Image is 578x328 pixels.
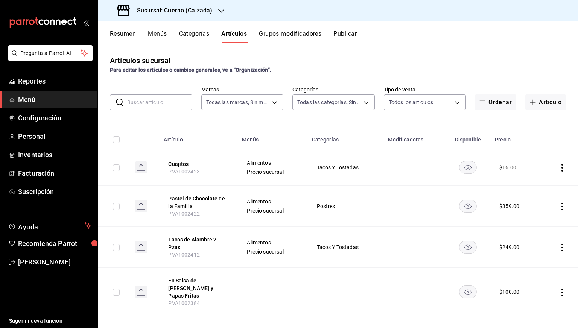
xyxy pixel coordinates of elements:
[389,99,433,106] span: Todos los artículos
[168,195,228,210] button: edit-product-location
[5,55,93,62] a: Pregunta a Parrot AI
[9,317,91,325] span: Sugerir nueva función
[18,94,91,105] span: Menú
[168,169,200,175] span: PVA1002423
[259,30,321,43] button: Grupos modificadores
[18,168,91,178] span: Facturación
[110,30,136,43] button: Resumen
[168,300,200,306] span: PVA1002384
[168,252,200,258] span: PVA1002412
[168,211,200,217] span: PVA1002422
[148,30,167,43] button: Menús
[110,67,271,73] strong: Para editar los artículos o cambios generales, ve a “Organización”.
[292,87,375,92] label: Categorías
[247,169,298,175] span: Precio sucursal
[18,221,82,230] span: Ayuda
[459,200,477,213] button: availability-product
[459,161,477,174] button: availability-product
[168,236,228,251] button: edit-product-location
[383,125,445,149] th: Modificadores
[18,187,91,197] span: Suscripción
[18,238,91,249] span: Recomienda Parrot
[317,203,374,209] span: Postres
[18,257,91,267] span: [PERSON_NAME]
[131,6,212,15] h3: Sucursal: Cuerno (Calzada)
[8,45,93,61] button: Pregunta a Parrot AI
[18,113,91,123] span: Configuración
[558,164,566,172] button: actions
[297,99,361,106] span: Todas las categorías, Sin categoría
[247,160,298,166] span: Alimentos
[110,30,578,43] div: navigation tabs
[206,99,270,106] span: Todas las marcas, Sin marca
[475,94,516,110] button: Ordenar
[247,249,298,254] span: Precio sucursal
[179,30,210,43] button: Categorías
[490,125,542,149] th: Precio
[499,288,519,296] div: $ 100.00
[221,30,247,43] button: Artículos
[20,49,81,57] span: Pregunta a Parrot AI
[384,87,466,92] label: Tipo de venta
[525,94,566,110] button: Artículo
[159,125,237,149] th: Artículo
[247,240,298,245] span: Alimentos
[558,244,566,251] button: actions
[459,285,477,298] button: availability-product
[558,289,566,296] button: actions
[499,202,519,210] div: $ 359.00
[446,125,490,149] th: Disponible
[333,30,357,43] button: Publicar
[499,243,519,251] div: $ 249.00
[18,150,91,160] span: Inventarios
[237,125,307,149] th: Menús
[83,20,89,26] button: open_drawer_menu
[168,277,228,299] button: edit-product-location
[127,95,192,110] input: Buscar artículo
[18,131,91,141] span: Personal
[317,244,374,250] span: Tacos Y Tostadas
[201,87,284,92] label: Marcas
[558,203,566,210] button: actions
[307,125,384,149] th: Categorías
[110,55,170,66] div: Artículos sucursal
[247,199,298,204] span: Alimentos
[168,160,228,168] button: edit-product-location
[459,241,477,254] button: availability-product
[499,164,516,171] div: $ 16.00
[247,208,298,213] span: Precio sucursal
[18,76,91,86] span: Reportes
[317,165,374,170] span: Tacos Y Tostadas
